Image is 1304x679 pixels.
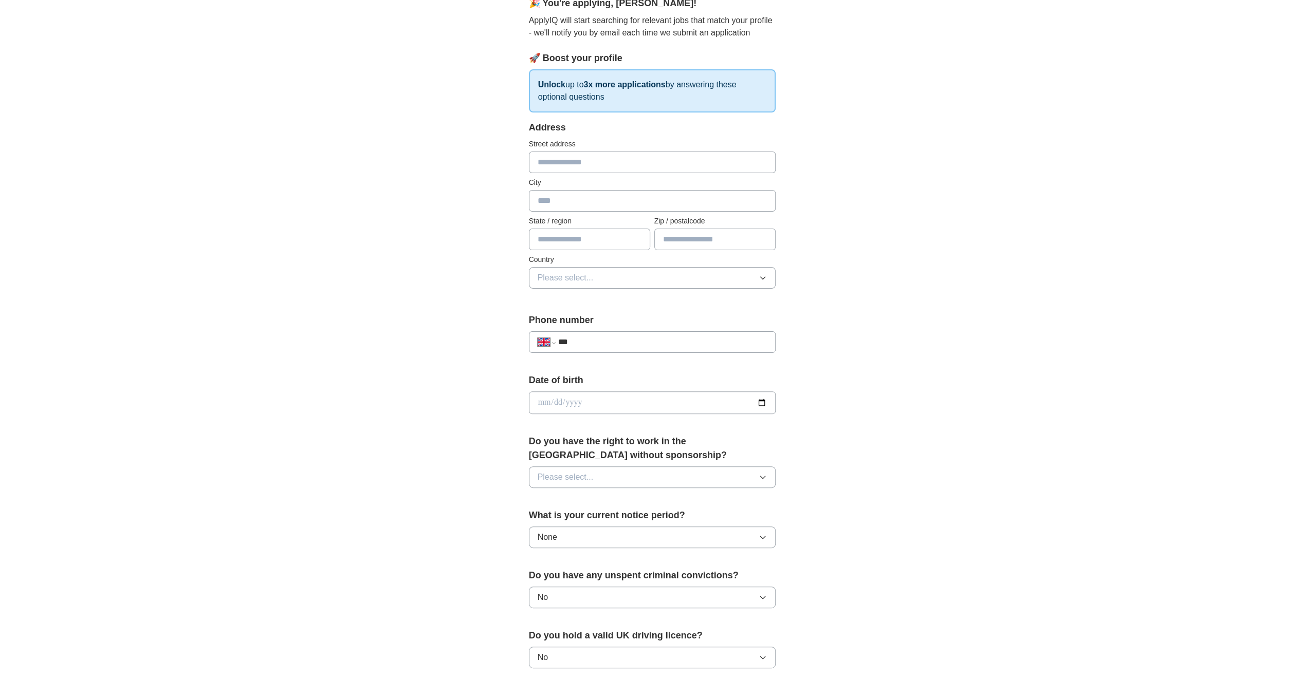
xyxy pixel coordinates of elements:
div: 🚀 Boost your profile [529,51,776,65]
div: Address [529,121,776,135]
label: Country [529,254,776,265]
label: Street address [529,139,776,149]
label: Do you hold a valid UK driving licence? [529,629,776,643]
strong: Unlock [538,80,565,89]
span: Please select... [538,272,594,284]
label: What is your current notice period? [529,508,776,522]
span: No [538,591,548,603]
label: Phone number [529,313,776,327]
p: ApplyIQ will start searching for relevant jobs that match your profile - we'll notify you by emai... [529,14,776,39]
button: None [529,526,776,548]
span: No [538,651,548,664]
span: Please select... [538,471,594,483]
label: State / region [529,216,650,227]
label: Zip / postalcode [654,216,776,227]
button: No [529,647,776,668]
button: Please select... [529,267,776,289]
label: City [529,177,776,188]
button: Please select... [529,466,776,488]
p: up to by answering these optional questions [529,69,776,112]
label: Do you have any unspent criminal convictions? [529,569,776,582]
span: None [538,531,557,543]
label: Do you have the right to work in the [GEOGRAPHIC_DATA] without sponsorship? [529,435,776,462]
label: Date of birth [529,373,776,387]
strong: 3x more applications [583,80,665,89]
button: No [529,587,776,608]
